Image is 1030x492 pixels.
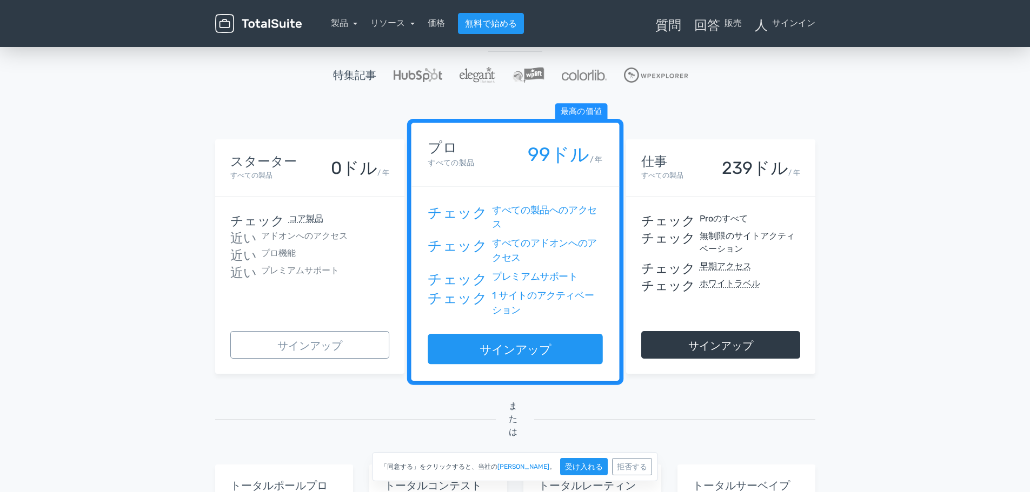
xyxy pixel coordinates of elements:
font: 「同意する」をクリックすると、当社の [381,463,497,470]
font: サインイン [772,18,815,28]
a: サインアップ [230,331,389,359]
button: 受け入れる [560,458,608,475]
font: / 年 [788,169,800,177]
font: プロ機能 [261,248,296,258]
a: 無料で始める [458,13,524,34]
font: 無制限のサイトアクティベーション [700,231,795,254]
button: 拒否する [612,458,652,475]
img: WPリフト [513,67,544,83]
font: または [509,401,517,437]
font: チェック [428,289,487,303]
img: エレガントテーマ [460,67,495,83]
a: サインアップ [641,331,800,359]
font: 早期アクセス [700,261,752,271]
font: スターター [230,154,297,169]
font: 拒否する [617,462,647,471]
font: 近い [230,264,257,277]
font: ホワイトラベル [700,278,760,288]
font: 無料で始める [465,18,517,29]
font: すべてのアドオンへのアクセス [492,238,597,263]
font: チェック [428,237,487,251]
font: チェック [641,260,695,273]
a: 質問_回答販売 [655,17,742,30]
font: チェック [641,212,695,225]
font: 239ドル [722,158,788,178]
font: リソース [370,18,405,28]
font: すべての製品 [428,158,474,167]
font: Proのすべて [700,213,748,224]
font: 販売 [725,18,742,28]
font: 質問_回答 [655,17,720,30]
font: チェック [641,277,695,290]
font: プレミアムサポート [492,271,577,282]
font: 近い [230,247,257,260]
font: 製品 [331,18,348,28]
img: ハブスポット [394,68,442,82]
font: 近い [230,230,257,242]
font: 最高の価値 [560,106,602,117]
font: サインアップ [277,339,342,352]
font: プロ [428,139,457,156]
a: リソース [370,18,415,28]
font: 0ドル [331,158,377,178]
font: アドオンへのアクセス [261,231,348,241]
font: 。 [549,463,556,470]
a: サインアップ [428,334,602,365]
font: トータルポールプロ [230,479,328,492]
font: すべての製品へのアクセス [492,205,597,230]
font: 受け入れる [565,462,603,471]
font: サインアップ [480,343,551,357]
font: 99ドル [528,143,589,166]
a: [PERSON_NAME] [497,463,549,470]
font: / 年 [589,155,602,164]
font: チェック [641,230,695,242]
font: チェック [230,212,284,225]
font: チェック [428,204,487,218]
font: すべての製品 [230,171,273,179]
img: WPエクスプローラー [624,68,688,83]
font: プレミアムサポート [261,265,339,275]
font: サインアップ [688,339,753,352]
font: 特集記事 [333,69,376,82]
a: 人サインイン [755,17,815,30]
font: コア製品 [289,213,323,224]
font: チェック [428,270,487,284]
img: カラーライブラリ [562,70,606,80]
font: 人 [755,17,768,30]
font: 1 サイトのアクティベーション [492,290,594,315]
a: 価格 [428,17,445,30]
font: すべての製品 [641,171,683,179]
font: 価格 [428,18,445,28]
font: 仕事 [641,154,667,169]
img: WordPress用TotalSuite [215,14,302,33]
font: / 年 [377,169,389,177]
font: [PERSON_NAME] [497,463,549,470]
a: 製品 [331,18,358,28]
